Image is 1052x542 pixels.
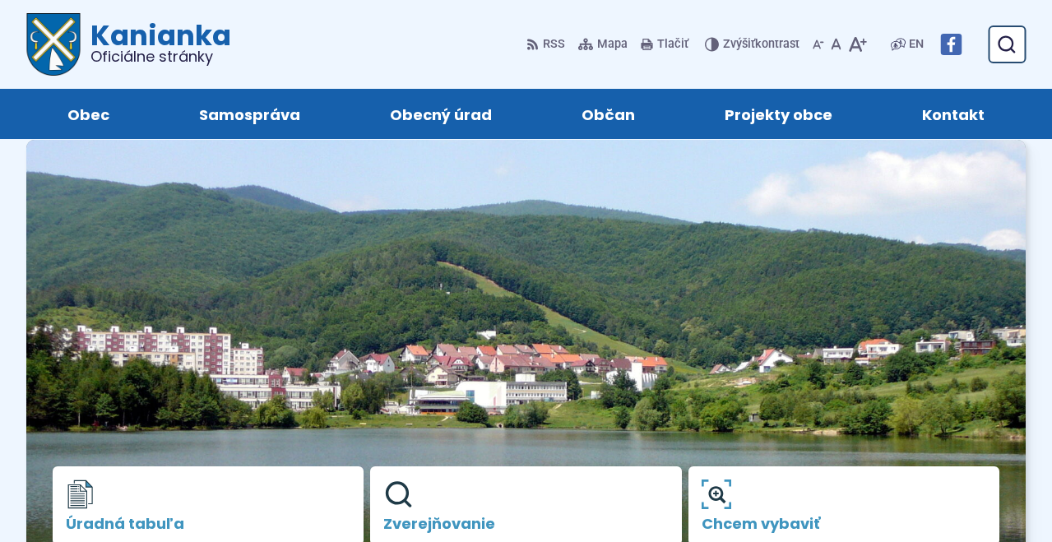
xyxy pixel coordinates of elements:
[723,38,799,52] span: kontrast
[637,27,692,62] button: Tlačiť
[597,35,628,54] span: Mapa
[906,35,927,54] a: EN
[723,37,755,51] span: Zvýšiť
[657,38,688,52] span: Tlačiť
[554,89,664,139] a: Občan
[940,34,962,55] img: Prejsť na Facebook stránku
[199,89,300,139] span: Samospráva
[67,89,109,139] span: Obec
[845,27,870,62] button: Zväčšiť veľkosť písma
[26,13,231,76] a: Logo Kanianka, prejsť na domovskú stránku.
[390,89,492,139] span: Obecný úrad
[702,516,986,532] span: Chcem vybaviť
[26,13,81,76] img: Prejsť na domovskú stránku
[705,27,803,62] button: Zvýšiťkontrast
[725,89,832,139] span: Projekty obce
[66,516,350,532] span: Úradná tabuľa
[696,89,860,139] a: Projekty obce
[81,21,231,64] h1: Kanianka
[543,35,565,54] span: RSS
[827,27,845,62] button: Nastaviť pôvodnú veľkosť písma
[526,27,568,62] a: RSS
[39,89,138,139] a: Obec
[809,27,827,62] button: Zmenšiť veľkosť písma
[909,35,924,54] span: EN
[383,516,668,532] span: Zverejňovanie
[171,89,329,139] a: Samospráva
[922,89,985,139] span: Kontakt
[582,89,635,139] span: Občan
[90,49,231,64] span: Oficiálne stránky
[893,89,1013,139] a: Kontakt
[362,89,521,139] a: Obecný úrad
[575,27,631,62] a: Mapa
